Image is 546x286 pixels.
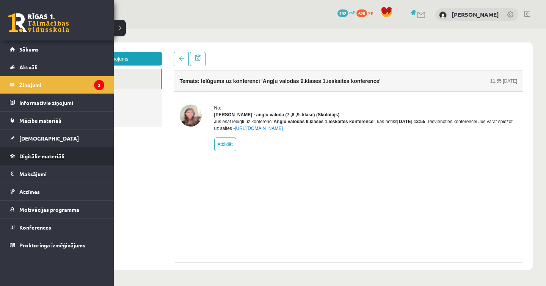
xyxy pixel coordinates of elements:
a: Rīgas 1. Tālmācības vidusskola [8,13,69,32]
a: Dzēstie [23,79,132,98]
span: 192 [337,9,348,17]
a: Ienākošie [23,40,130,59]
span: Sākums [19,46,39,53]
a: Jauns ziņojums [23,23,132,36]
span: xp [368,9,373,16]
div: No: [184,75,487,82]
span: Aktuāli [19,64,38,70]
span: Digitālie materiāli [19,153,64,159]
span: 620 [356,9,367,17]
span: Konferences [19,224,51,231]
legend: Maksājumi [19,165,104,183]
i: 3 [94,80,104,90]
a: Atzīmes [10,183,104,200]
img: Gustavs Lapsa [439,11,447,19]
legend: Informatīvie ziņojumi [19,94,104,111]
span: mP [349,9,355,16]
a: [DEMOGRAPHIC_DATA] [10,130,104,147]
a: Ziņojumi3 [10,76,104,94]
a: Aktuāli [10,58,104,76]
a: Maksājumi [10,165,104,183]
div: Jūs esat ielūgti uz konferenci , kas notiks . Pievienoties konferencei Jūs varat spiežot uz saites - [184,89,487,103]
span: [DEMOGRAPHIC_DATA] [19,135,79,142]
b: [DATE] 13:55 [367,90,395,95]
span: Motivācijas programma [19,206,79,213]
a: Motivācijas programma [10,201,104,218]
a: Proktoringa izmēģinājums [10,236,104,254]
legend: Ziņojumi [19,76,104,94]
strong: [PERSON_NAME] - angļu valoda (7.,8.,9. klase) (Skolotājs) [184,83,309,88]
a: Sākums [10,41,104,58]
a: [URL][DOMAIN_NAME] [204,97,253,102]
a: 620 xp [356,9,377,16]
img: Laila Priedīte-Dimiņa - angļu valoda (7.,8.,9. klase) [149,75,171,97]
div: 11:55 [DATE] [460,48,487,55]
a: Konferences [10,219,104,236]
h4: Temats: Ielūgums uz konferenci 'Angļu valodas 9.klases 1.ieskaites konference' [149,49,350,55]
span: Mācību materiāli [19,117,61,124]
a: Mācību materiāli [10,112,104,129]
a: Digitālie materiāli [10,147,104,165]
a: Atbildēt [184,108,206,122]
b: 'Angļu valodas 9.klases 1.ieskaites konference' [242,90,344,95]
a: 192 mP [337,9,355,16]
span: Atzīmes [19,188,40,195]
a: [PERSON_NAME] [452,11,499,18]
span: Proktoringa izmēģinājums [19,242,85,248]
a: Informatīvie ziņojumi [10,94,104,111]
a: Nosūtītie [23,59,132,79]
